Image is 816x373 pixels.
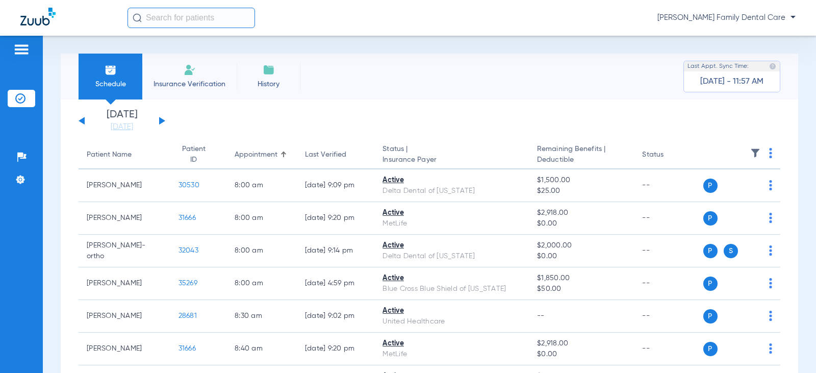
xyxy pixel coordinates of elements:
[634,141,703,169] th: Status
[703,342,718,356] span: P
[79,202,170,235] td: [PERSON_NAME]
[537,208,626,218] span: $2,918.00
[769,278,772,288] img: group-dot-blue.svg
[20,8,56,26] img: Zuub Logo
[537,273,626,284] span: $1,850.00
[184,64,196,76] img: Manual Insurance Verification
[537,175,626,186] span: $1,500.00
[537,155,626,165] span: Deductible
[87,150,132,160] div: Patient Name
[382,349,521,360] div: MetLife
[91,110,152,132] li: [DATE]
[297,235,374,267] td: [DATE] 9:14 PM
[769,343,772,354] img: group-dot-blue.svg
[226,235,297,267] td: 8:00 AM
[178,247,198,254] span: 32043
[382,218,521,229] div: MetLife
[700,77,763,87] span: [DATE] - 11:57 AM
[634,169,703,202] td: --
[537,218,626,229] span: $0.00
[305,150,366,160] div: Last Verified
[263,64,275,76] img: History
[382,186,521,196] div: Delta Dental of [US_STATE]
[226,333,297,365] td: 8:40 AM
[382,306,521,316] div: Active
[178,312,197,319] span: 28681
[634,333,703,365] td: --
[657,13,796,23] span: [PERSON_NAME] Family Dental Care
[178,144,219,165] div: Patient ID
[703,244,718,258] span: P
[529,141,634,169] th: Remaining Benefits |
[769,311,772,321] img: group-dot-blue.svg
[133,13,142,22] img: Search Icon
[178,280,197,287] span: 35269
[297,333,374,365] td: [DATE] 9:20 PM
[226,169,297,202] td: 8:00 AM
[13,43,30,56] img: hamburger-icon
[79,267,170,300] td: [PERSON_NAME]
[537,186,626,196] span: $25.00
[79,333,170,365] td: [PERSON_NAME]
[226,267,297,300] td: 8:00 AM
[634,267,703,300] td: --
[769,180,772,190] img: group-dot-blue.svg
[382,338,521,349] div: Active
[91,122,152,132] a: [DATE]
[382,175,521,186] div: Active
[150,79,229,89] span: Insurance Verification
[703,309,718,324] span: P
[79,169,170,202] td: [PERSON_NAME]
[724,244,738,258] span: S
[297,267,374,300] td: [DATE] 4:59 PM
[178,214,196,221] span: 31666
[537,312,545,319] span: --
[382,284,521,294] div: Blue Cross Blue Shield of [US_STATE]
[105,64,117,76] img: Schedule
[178,144,210,165] div: Patient ID
[634,202,703,235] td: --
[382,208,521,218] div: Active
[87,150,162,160] div: Patient Name
[297,202,374,235] td: [DATE] 9:20 PM
[750,148,760,158] img: filter.svg
[634,300,703,333] td: --
[382,251,521,262] div: Delta Dental of [US_STATE]
[79,300,170,333] td: [PERSON_NAME]
[537,338,626,349] span: $2,918.00
[537,240,626,251] span: $2,000.00
[769,148,772,158] img: group-dot-blue.svg
[79,235,170,267] td: [PERSON_NAME]-ortho
[703,211,718,226] span: P
[226,202,297,235] td: 8:00 AM
[382,316,521,327] div: United Healthcare
[226,300,297,333] td: 8:30 AM
[244,79,293,89] span: History
[178,345,196,352] span: 31666
[127,8,255,28] input: Search for patients
[703,277,718,291] span: P
[235,150,277,160] div: Appointment
[769,245,772,256] img: group-dot-blue.svg
[382,273,521,284] div: Active
[537,251,626,262] span: $0.00
[769,213,772,223] img: group-dot-blue.svg
[297,169,374,202] td: [DATE] 9:09 PM
[769,63,776,70] img: last sync help info
[178,182,199,189] span: 30530
[305,150,346,160] div: Last Verified
[297,300,374,333] td: [DATE] 9:02 PM
[235,150,289,160] div: Appointment
[374,141,529,169] th: Status |
[537,284,626,294] span: $50.00
[86,79,135,89] span: Schedule
[703,179,718,193] span: P
[687,61,749,71] span: Last Appt. Sync Time:
[634,235,703,267] td: --
[537,349,626,360] span: $0.00
[382,240,521,251] div: Active
[382,155,521,165] span: Insurance Payer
